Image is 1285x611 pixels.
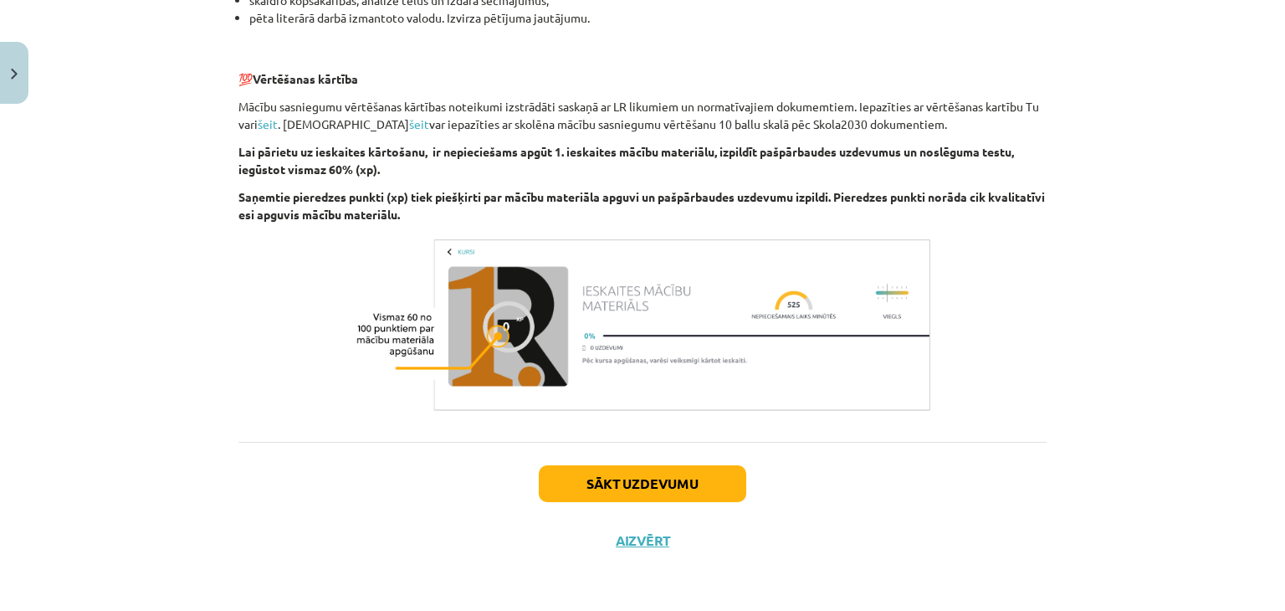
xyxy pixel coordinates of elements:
b: Saņemtie pieredzes punkti (xp) tiek piešķirti par mācību materiāla apguvi un pašpārbaudes uzdevum... [238,189,1045,222]
li: pēta literārā darbā izmantoto valodu. Izvirza pētījuma jautājumu. [249,9,1047,44]
p: 💯 [238,53,1047,88]
a: šeit [258,116,278,131]
a: šeit [409,116,429,131]
img: icon-close-lesson-0947bae3869378f0d4975bcd49f059093ad1ed9edebbc8119c70593378902aed.svg [11,69,18,80]
b: Vērtēšanas kārtība [253,71,358,86]
button: Sākt uzdevumu [539,465,746,502]
b: Lai pārietu uz ieskaites kārtošanu, ir nepieciešams apgūt 1. ieskaites mācību materiālu, izpildīt... [238,144,1014,177]
button: Aizvērt [611,532,674,549]
p: Mācību sasniegumu vērtēšanas kārtības noteikumi izstrādāti saskaņā ar LR likumiem un normatīvajie... [238,98,1047,133]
